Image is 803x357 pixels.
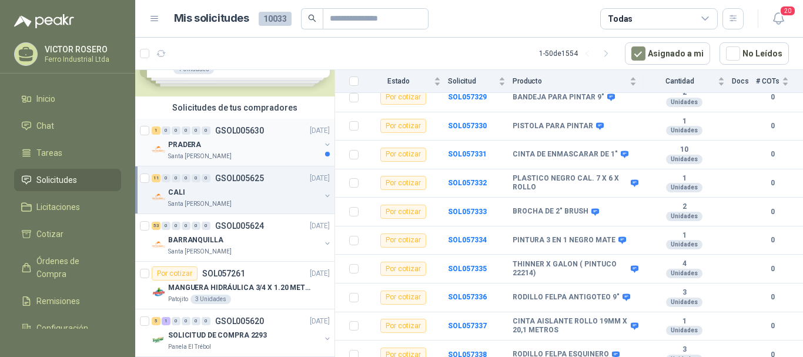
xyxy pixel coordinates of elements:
div: 0 [162,222,170,230]
div: 0 [182,222,190,230]
span: Licitaciones [36,201,80,213]
div: 0 [182,317,190,325]
span: Solicitudes [36,174,77,186]
b: 1 [644,117,725,126]
b: 1 [644,174,725,183]
b: SOL057329 [448,93,487,101]
div: 11 [152,174,160,182]
div: Solicitudes de tus compradores [135,96,334,119]
b: 0 [756,178,789,189]
div: Unidades [666,126,702,135]
button: Asignado a mi [625,42,710,65]
a: SOL057333 [448,208,487,216]
p: MANGUERA HIDRÁULICA 3/4 X 1.20 METROS DE LONGITUD HR-HR-ACOPLADA [168,282,314,293]
b: THINNER X GALON ( PINTUCO 22214) [513,260,628,278]
div: Unidades [666,269,702,278]
a: Configuración [14,317,121,339]
p: [DATE] [310,173,330,184]
div: 0 [172,126,180,135]
b: 0 [756,235,789,246]
p: SOLICITUD DE COMPRA 2293 [168,330,267,341]
div: 0 [202,174,210,182]
a: SOL057332 [448,179,487,187]
div: 0 [202,222,210,230]
img: Company Logo [152,285,166,299]
span: Remisiones [36,295,80,308]
a: Inicio [14,88,121,110]
div: 5 [152,317,160,325]
div: Unidades [666,298,702,307]
th: Cantidad [644,70,732,93]
p: BARRANQUILLA [168,235,223,246]
div: Unidades [666,212,702,221]
p: Ferro Industrial Ltda [45,56,118,63]
div: Unidades [666,240,702,249]
span: Cantidad [644,77,715,85]
div: Por cotizar [380,262,426,276]
a: SOL057335 [448,265,487,273]
span: # COTs [756,77,779,85]
b: RODILLO FELPA ANTIGOTEO 9" [513,293,620,302]
p: Panela El Trébol [168,342,211,352]
div: 0 [202,126,210,135]
div: 3 Unidades [190,295,231,304]
p: GSOL005625 [215,174,264,182]
b: 3 [644,345,725,355]
div: 0 [202,317,210,325]
p: GSOL005624 [215,222,264,230]
div: 0 [162,126,170,135]
p: SOL057261 [202,269,245,278]
div: 0 [182,174,190,182]
div: Unidades [666,183,702,192]
span: Producto [513,77,627,85]
b: SOL057331 [448,150,487,158]
div: Todas [608,12,633,25]
div: Por cotizar [380,176,426,190]
img: Company Logo [152,333,166,347]
a: SOL057337 [448,322,487,330]
a: SOL057330 [448,122,487,130]
b: 0 [756,263,789,275]
div: 1 - 50 de 1554 [539,44,615,63]
b: 3 [644,288,725,298]
img: Company Logo [152,142,166,156]
div: Unidades [666,155,702,164]
div: 0 [182,126,190,135]
div: 0 [192,126,200,135]
div: Por cotizar [380,205,426,219]
a: 5 1 0 0 0 0 GSOL005620[DATE] Company LogoSOLICITUD DE COMPRA 2293Panela El Trébol [152,314,332,352]
b: 4 [644,259,725,269]
div: 0 [192,222,200,230]
span: Cotizar [36,228,63,241]
span: search [308,14,316,22]
p: Patojito [168,295,188,304]
span: Solicitud [448,77,496,85]
span: Tareas [36,146,62,159]
div: Por cotizar [380,119,426,133]
th: Estado [366,70,448,93]
b: 0 [756,292,789,303]
p: VICTOR ROSERO [45,45,118,54]
div: Por cotizar [380,148,426,162]
b: CINTA DE ENMASCARAR DE 1" [513,150,618,159]
p: [DATE] [310,125,330,136]
a: Remisiones [14,290,121,312]
p: Santa [PERSON_NAME] [168,247,232,256]
p: [DATE] [310,316,330,327]
p: Santa [PERSON_NAME] [168,199,232,209]
div: Por cotizar [152,266,198,281]
b: PLASTICO NEGRO CAL. 7 X 6 X ROLLO [513,174,628,192]
a: 11 0 0 0 0 0 GSOL005625[DATE] Company LogoCALISanta [PERSON_NAME] [152,171,332,209]
p: GSOL005630 [215,126,264,135]
b: CINTA AISLANTE ROLLO 19MM X 20,1 METROS [513,317,628,335]
a: Chat [14,115,121,137]
th: Solicitud [448,70,513,93]
div: 0 [172,222,180,230]
th: Producto [513,70,644,93]
div: 0 [172,317,180,325]
b: SOL057336 [448,293,487,301]
b: BROCHA DE 2" BRUSH [513,207,588,216]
